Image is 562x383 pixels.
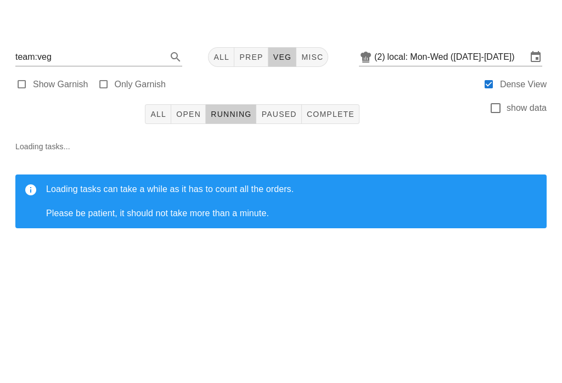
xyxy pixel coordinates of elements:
[171,104,206,124] button: Open
[507,103,547,114] label: show data
[239,53,263,61] span: prep
[213,53,229,61] span: All
[208,47,234,67] button: All
[150,110,166,119] span: All
[273,53,292,61] span: veg
[210,110,251,119] span: Running
[33,79,88,90] label: Show Garnish
[268,47,297,67] button: veg
[296,47,328,67] button: misc
[500,79,547,90] label: Dense View
[145,104,171,124] button: All
[302,104,359,124] button: Complete
[46,183,538,219] div: Loading tasks can take a while as it has to count all the orders. Please be patient, it should no...
[206,104,256,124] button: Running
[261,110,296,119] span: Paused
[176,110,201,119] span: Open
[234,47,268,67] button: prep
[256,104,301,124] button: Paused
[374,52,387,63] div: (2)
[301,53,323,61] span: misc
[306,110,355,119] span: Complete
[7,132,555,246] div: Loading tasks...
[115,79,166,90] label: Only Garnish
